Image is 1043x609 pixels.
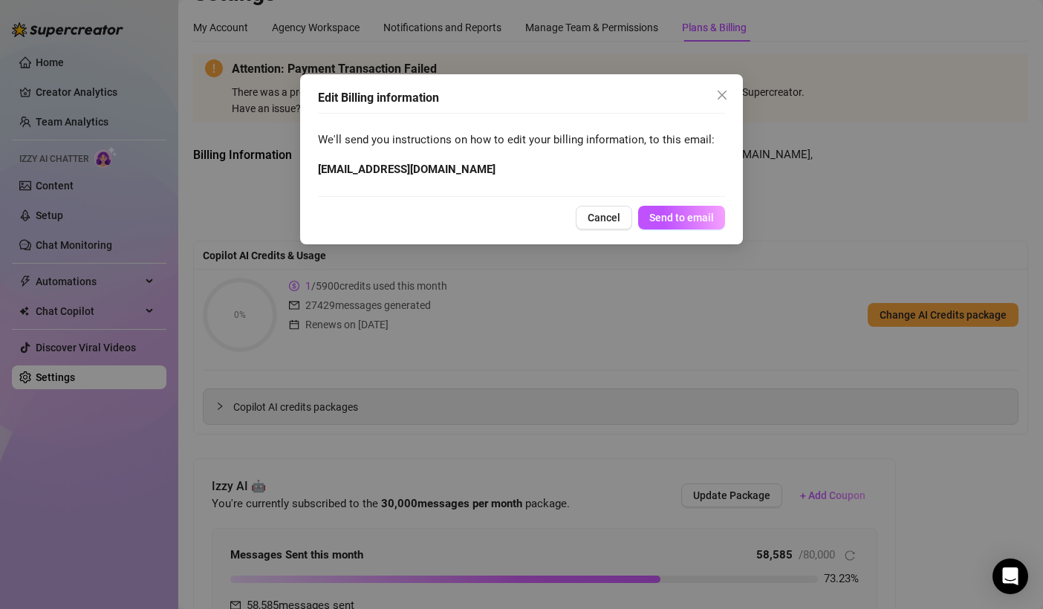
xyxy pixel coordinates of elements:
[318,131,725,149] span: We'll send you instructions on how to edit your billing information, to this email:
[710,83,734,107] button: Close
[576,206,632,229] button: Cancel
[588,212,620,224] span: Cancel
[649,212,714,224] span: Send to email
[318,89,725,107] div: Edit Billing information
[992,558,1028,594] div: Open Intercom Messenger
[318,163,495,176] strong: [EMAIL_ADDRESS][DOMAIN_NAME]
[716,89,728,101] span: close
[638,206,725,229] button: Send to email
[710,89,734,101] span: Close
